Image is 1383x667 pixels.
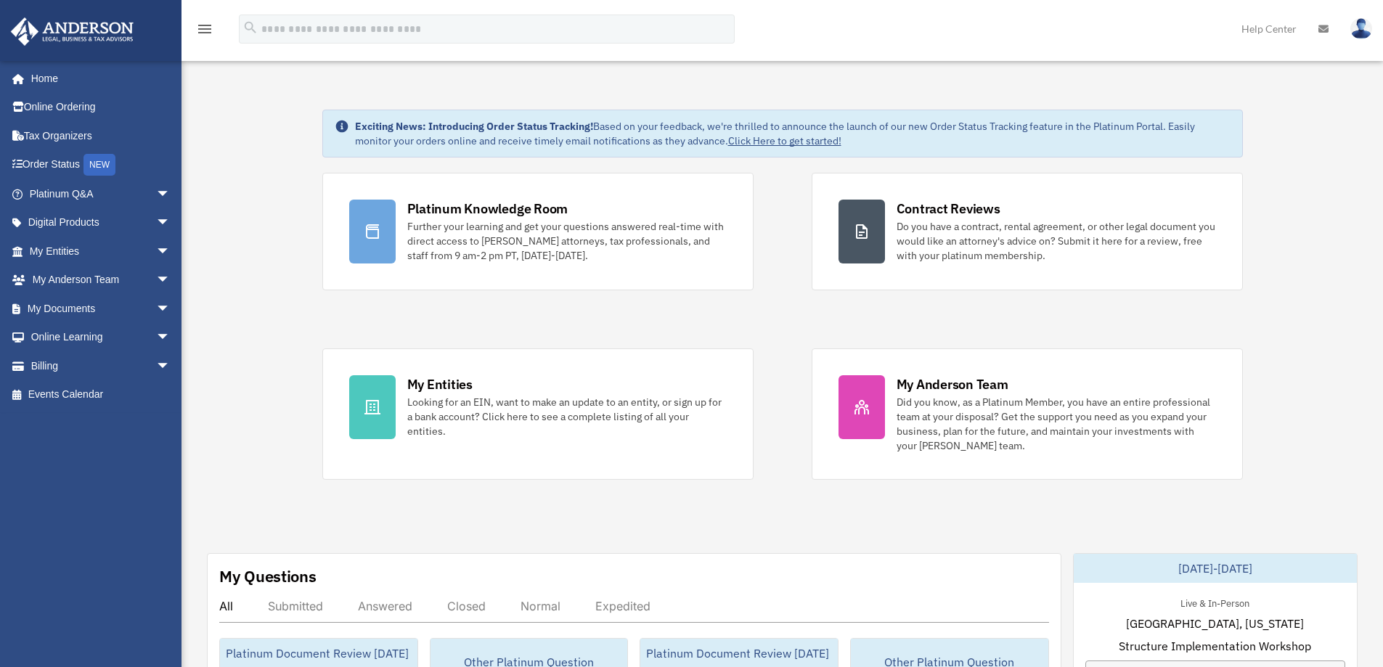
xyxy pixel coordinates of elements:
a: menu [196,25,213,38]
span: [GEOGRAPHIC_DATA], [US_STATE] [1126,615,1304,632]
div: Closed [447,599,486,613]
a: Platinum Q&Aarrow_drop_down [10,179,192,208]
a: Tax Organizers [10,121,192,150]
a: My Entities Looking for an EIN, want to make an update to an entity, or sign up for a bank accoun... [322,348,754,480]
img: User Pic [1350,18,1372,39]
div: Normal [521,599,560,613]
a: Billingarrow_drop_down [10,351,192,380]
a: Order StatusNEW [10,150,192,180]
img: Anderson Advisors Platinum Portal [7,17,138,46]
div: Based on your feedback, we're thrilled to announce the launch of our new Order Status Tracking fe... [355,119,1231,148]
div: Submitted [268,599,323,613]
div: My Questions [219,565,317,587]
a: Online Ordering [10,93,192,122]
div: NEW [83,154,115,176]
div: Expedited [595,599,650,613]
a: Home [10,64,185,93]
a: Platinum Knowledge Room Further your learning and get your questions answered real-time with dire... [322,173,754,290]
a: Contract Reviews Do you have a contract, rental agreement, or other legal document you would like... [812,173,1243,290]
div: Further your learning and get your questions answered real-time with direct access to [PERSON_NAM... [407,219,727,263]
a: Online Learningarrow_drop_down [10,323,192,352]
a: Click Here to get started! [728,134,841,147]
span: arrow_drop_down [156,266,185,295]
div: Platinum Knowledge Room [407,200,568,218]
span: arrow_drop_down [156,294,185,324]
span: arrow_drop_down [156,237,185,266]
span: arrow_drop_down [156,351,185,381]
a: My Documentsarrow_drop_down [10,294,192,323]
div: Live & In-Person [1169,594,1261,610]
div: [DATE]-[DATE] [1074,554,1357,583]
div: Looking for an EIN, want to make an update to an entity, or sign up for a bank account? Click her... [407,395,727,438]
div: My Entities [407,375,473,393]
strong: Exciting News: Introducing Order Status Tracking! [355,120,593,133]
span: arrow_drop_down [156,323,185,353]
div: Do you have a contract, rental agreement, or other legal document you would like an attorney's ad... [897,219,1216,263]
a: My Anderson Teamarrow_drop_down [10,266,192,295]
div: All [219,599,233,613]
a: Events Calendar [10,380,192,409]
div: My Anderson Team [897,375,1008,393]
div: Answered [358,599,412,613]
span: arrow_drop_down [156,208,185,238]
i: menu [196,20,213,38]
a: My Anderson Team Did you know, as a Platinum Member, you have an entire professional team at your... [812,348,1243,480]
span: Structure Implementation Workshop [1119,637,1311,655]
div: Did you know, as a Platinum Member, you have an entire professional team at your disposal? Get th... [897,395,1216,453]
span: arrow_drop_down [156,179,185,209]
a: My Entitiesarrow_drop_down [10,237,192,266]
a: Digital Productsarrow_drop_down [10,208,192,237]
i: search [242,20,258,36]
div: Contract Reviews [897,200,1000,218]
